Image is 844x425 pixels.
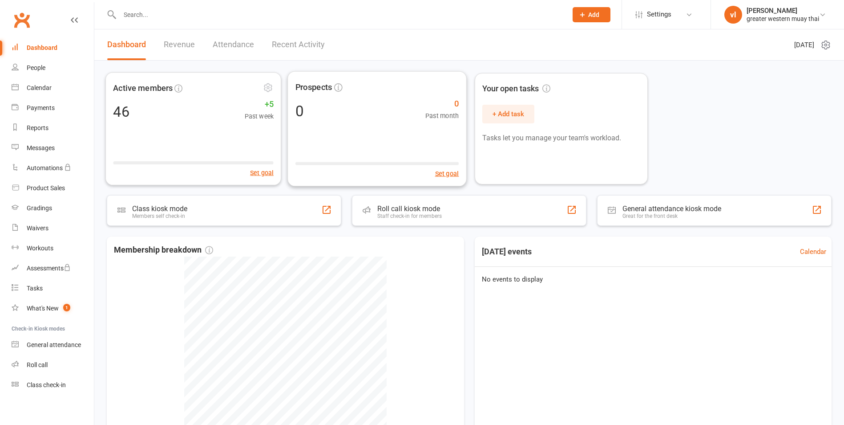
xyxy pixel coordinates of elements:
button: Set goal [435,168,459,179]
input: Search... [117,8,561,21]
a: Reports [12,118,94,138]
div: 0 [295,104,304,119]
span: Add [588,11,599,18]
div: Dashboard [27,44,57,51]
div: greater western muay thai [747,15,819,23]
span: +5 [245,98,274,111]
span: Membership breakdown [114,244,213,257]
div: Great for the front desk [622,213,721,219]
span: Your open tasks [482,82,550,95]
a: Calendar [12,78,94,98]
h3: [DATE] events [475,244,539,260]
a: Class kiosk mode [12,375,94,395]
span: Active members [113,82,173,94]
span: 0 [425,98,459,111]
div: Roll call [27,361,48,368]
div: Calendar [27,84,52,91]
span: Prospects [295,81,332,94]
button: + Add task [482,105,534,123]
a: Recent Activity [272,29,325,60]
span: Settings [647,4,671,25]
div: [PERSON_NAME] [747,7,819,15]
div: No events to display [471,267,836,292]
p: Tasks let you manage your team's workload. [482,132,640,144]
span: Past week [245,111,274,121]
span: [DATE] [794,40,814,50]
span: 1 [63,304,70,311]
div: 46 [113,104,129,119]
div: vl [724,6,742,24]
div: People [27,64,45,71]
a: Attendance [213,29,254,60]
div: Roll call kiosk mode [377,204,442,213]
div: General attendance kiosk mode [622,204,721,213]
div: Product Sales [27,184,65,192]
a: Dashboard [107,29,146,60]
div: Gradings [27,204,52,212]
a: Product Sales [12,178,94,198]
a: Roll call [12,355,94,375]
div: Reports [27,124,48,131]
a: Payments [12,98,94,118]
a: What's New1 [12,298,94,319]
div: Members self check-in [132,213,187,219]
div: Payments [27,104,55,111]
div: Automations [27,164,63,172]
div: Tasks [27,285,43,292]
a: Assessments [12,258,94,278]
a: Tasks [12,278,94,298]
div: Messages [27,144,55,151]
a: Messages [12,138,94,158]
button: Add [573,7,610,22]
a: General attendance kiosk mode [12,335,94,355]
a: Calendar [800,246,826,257]
a: Waivers [12,218,94,238]
a: Revenue [164,29,195,60]
div: Assessments [27,265,71,272]
a: Clubworx [11,9,33,31]
a: Dashboard [12,38,94,58]
div: What's New [27,305,59,312]
span: Past month [425,110,459,121]
div: Class kiosk mode [132,204,187,213]
button: Set goal [250,168,274,178]
div: Waivers [27,225,48,232]
div: Workouts [27,245,53,252]
a: Gradings [12,198,94,218]
div: Staff check-in for members [377,213,442,219]
a: Automations [12,158,94,178]
a: Workouts [12,238,94,258]
div: General attendance [27,341,81,348]
a: People [12,58,94,78]
div: Class check-in [27,381,66,388]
